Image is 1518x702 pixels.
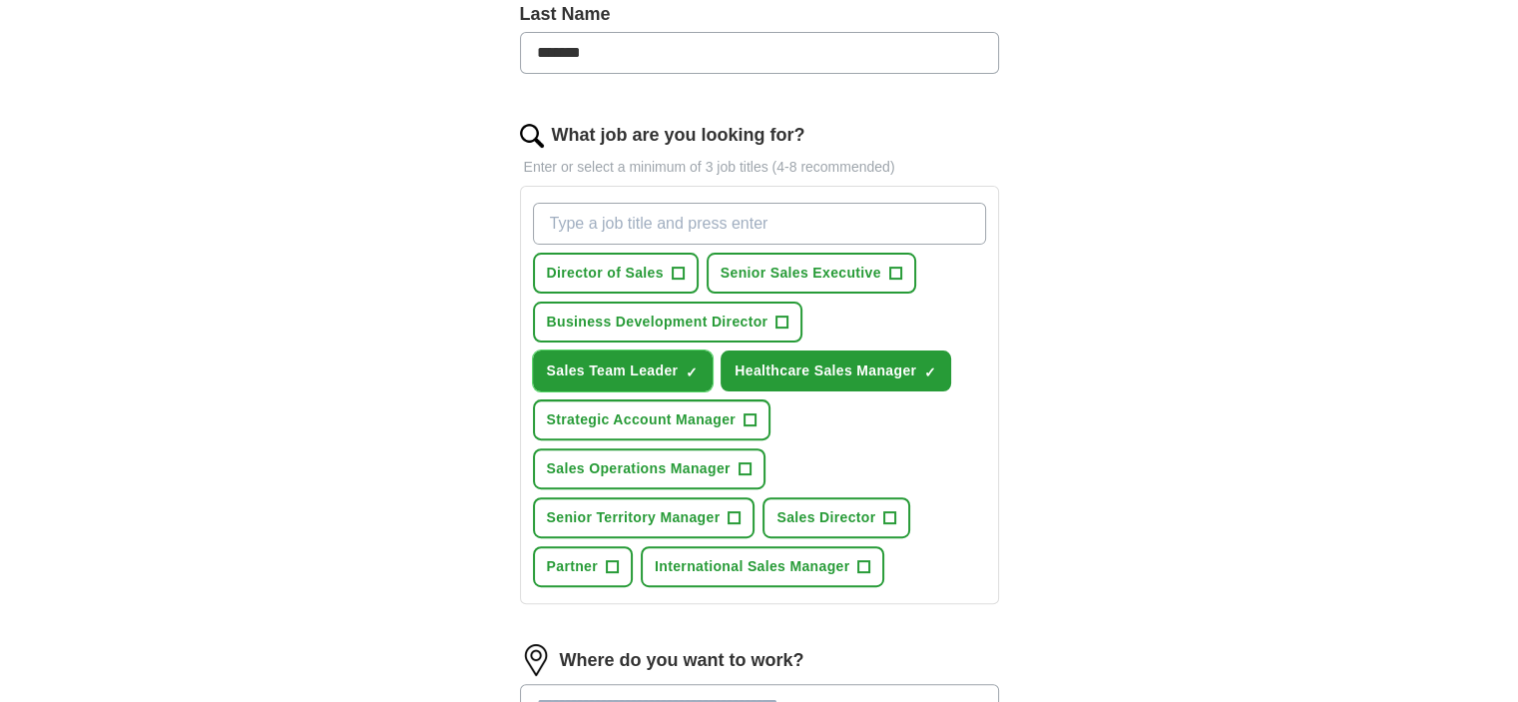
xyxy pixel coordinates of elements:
[533,546,633,587] button: Partner
[520,157,999,178] p: Enter or select a minimum of 3 job titles (4-8 recommended)
[547,263,664,284] span: Director of Sales
[520,124,544,148] img: search.png
[735,360,916,381] span: Healthcare Sales Manager
[721,351,951,391] button: Healthcare Sales Manager✓
[776,507,875,528] span: Sales Director
[533,302,803,343] button: Business Development Director
[721,263,881,284] span: Senior Sales Executive
[547,458,731,479] span: Sales Operations Manager
[533,497,756,538] button: Senior Territory Manager
[655,556,849,577] span: International Sales Manager
[762,497,910,538] button: Sales Director
[547,556,598,577] span: Partner
[924,364,936,380] span: ✓
[547,312,768,333] span: Business Development Director
[533,203,986,245] input: Type a job title and press enter
[547,507,721,528] span: Senior Territory Manager
[641,546,884,587] button: International Sales Manager
[533,351,714,391] button: Sales Team Leader✓
[533,399,771,440] button: Strategic Account Manager
[520,644,552,676] img: location.png
[547,360,679,381] span: Sales Team Leader
[533,448,765,489] button: Sales Operations Manager
[552,122,805,149] label: What job are you looking for?
[560,647,804,674] label: Where do you want to work?
[533,253,699,294] button: Director of Sales
[547,409,737,430] span: Strategic Account Manager
[686,364,698,380] span: ✓
[520,1,999,28] label: Last Name
[707,253,916,294] button: Senior Sales Executive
